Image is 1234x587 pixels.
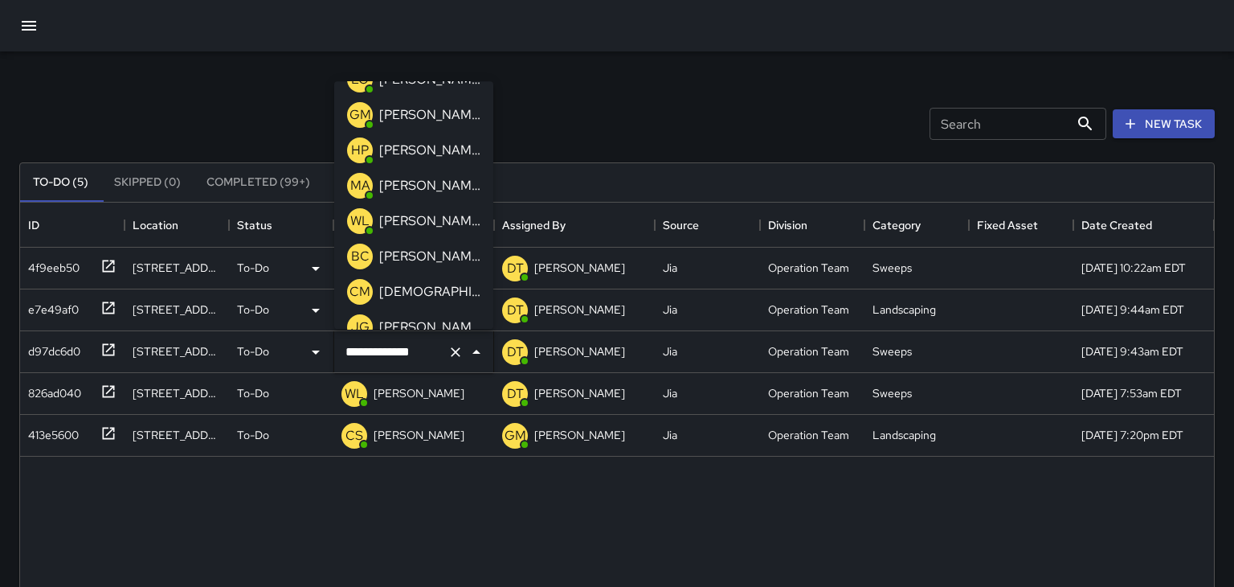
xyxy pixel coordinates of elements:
div: Location [133,203,178,248]
div: Division [768,203,807,248]
p: HP [351,141,369,160]
div: e7e49af0 [22,295,79,318]
button: Skipped (0) [101,163,194,202]
button: New Task [1113,109,1215,139]
p: [PERSON_NAME] [379,70,480,89]
div: Operation Team [768,343,849,359]
div: 8/27/2025, 9:43am EDT [1081,343,1183,359]
div: Landscaping [872,427,936,443]
p: [PERSON_NAME] [374,385,464,401]
button: To-Do (5) [20,163,101,202]
p: MA [350,176,370,195]
div: Assigned To [333,203,494,248]
p: DT [507,259,524,278]
p: WL [345,384,364,404]
div: Jia [663,260,677,276]
div: Jia [663,343,677,359]
div: 8/27/2025, 9:44am EDT [1081,302,1184,318]
div: Sweeps [872,343,912,359]
p: [PERSON_NAME] [379,141,480,160]
p: JG [351,318,370,337]
p: EG [351,70,369,89]
div: 30 Wall Street [133,343,221,359]
p: DT [507,301,524,320]
div: 35 Haywood Street [133,385,221,401]
div: Jia [663,427,677,443]
div: Fixed Asset [969,203,1073,248]
p: DT [507,384,524,404]
div: Assigned By [494,203,655,248]
p: To-Do [237,260,269,276]
p: [PERSON_NAME] [379,105,480,125]
div: 8/27/2025, 10:22am EDT [1081,260,1186,276]
div: ID [28,203,39,248]
div: Source [655,203,759,248]
p: GM [349,105,371,125]
div: Operation Team [768,260,849,276]
div: Division [760,203,864,248]
p: [PERSON_NAME] [374,427,464,443]
div: 413e5600 [22,421,79,443]
p: WL [350,211,370,231]
div: 826ad040 [22,379,81,401]
p: CM [349,282,370,302]
div: Category [872,203,921,248]
div: Location [125,203,229,248]
p: DT [507,343,524,362]
div: Source [663,203,699,248]
button: Completed (99+) [194,163,323,202]
p: [PERSON_NAME] [379,318,480,337]
div: Jia [663,385,677,401]
div: 34 Wall Street [133,302,221,318]
p: [DEMOGRAPHIC_DATA][PERSON_NAME] [379,282,480,302]
p: CS [345,426,363,445]
p: [PERSON_NAME] [534,260,625,276]
div: ID [20,203,125,248]
div: Landscaping [872,302,936,318]
p: To-Do [237,385,269,401]
p: To-Do [237,427,269,443]
div: Sweeps [872,260,912,276]
p: [PERSON_NAME] [534,343,625,359]
div: Sweeps [872,385,912,401]
div: 8/26/2025, 7:20pm EDT [1081,427,1183,443]
div: Operation Team [768,427,849,443]
div: Operation Team [768,302,849,318]
p: [PERSON_NAME] [379,247,480,266]
p: [PERSON_NAME] [379,211,480,231]
div: Jia [663,302,677,318]
div: d97dc6d0 [22,337,80,359]
div: 4f9eeb50 [22,253,80,276]
p: To-Do [237,343,269,359]
p: [PERSON_NAME] [379,176,480,195]
div: 8/27/2025, 7:53am EDT [1081,385,1182,401]
p: [PERSON_NAME] [534,385,625,401]
button: Clear [444,341,467,363]
div: Fixed Asset [977,203,1038,248]
p: To-Do [237,302,269,318]
div: 101 Coxe Avenue [133,427,221,443]
div: Status [229,203,333,248]
p: GM [505,426,526,445]
p: [PERSON_NAME] [534,427,625,443]
p: [PERSON_NAME] [534,302,625,318]
div: Category [864,203,969,248]
div: Status [237,203,272,248]
button: Close [465,341,488,363]
p: BC [351,247,370,266]
div: Assigned By [502,203,566,248]
div: Date Created [1081,203,1152,248]
div: Operation Team [768,385,849,401]
div: 11 Patton Avenue [133,260,221,276]
div: Date Created [1073,203,1214,248]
